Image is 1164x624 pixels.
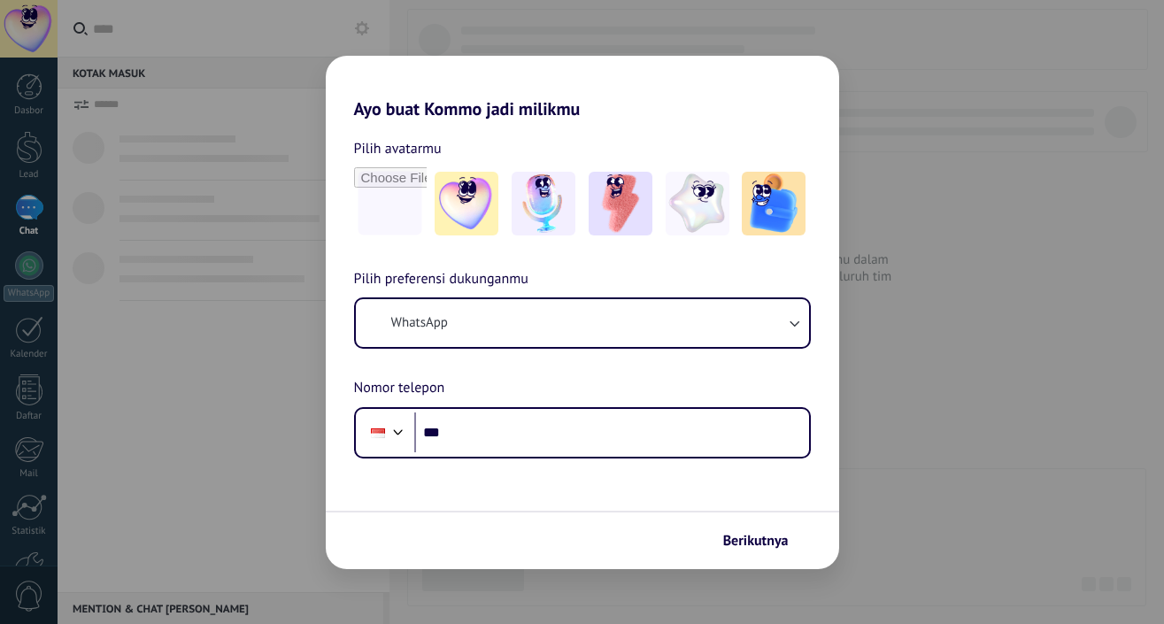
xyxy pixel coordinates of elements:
span: Pilih avatarmu [354,137,442,160]
span: Berikutnya [723,535,789,547]
img: -4.jpeg [666,172,729,235]
span: Pilih preferensi dukunganmu [354,268,528,291]
img: -5.jpeg [742,172,806,235]
button: Berikutnya [715,526,813,556]
button: WhatsApp [356,299,809,347]
div: Indonesia: + 62 [361,414,395,451]
img: -1.jpeg [435,172,498,235]
img: -2.jpeg [512,172,575,235]
img: -3.jpeg [589,172,652,235]
h2: Ayo buat Kommo jadi milikmu [326,56,839,119]
span: WhatsApp [391,314,448,332]
span: Nomor telepon [354,377,445,400]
